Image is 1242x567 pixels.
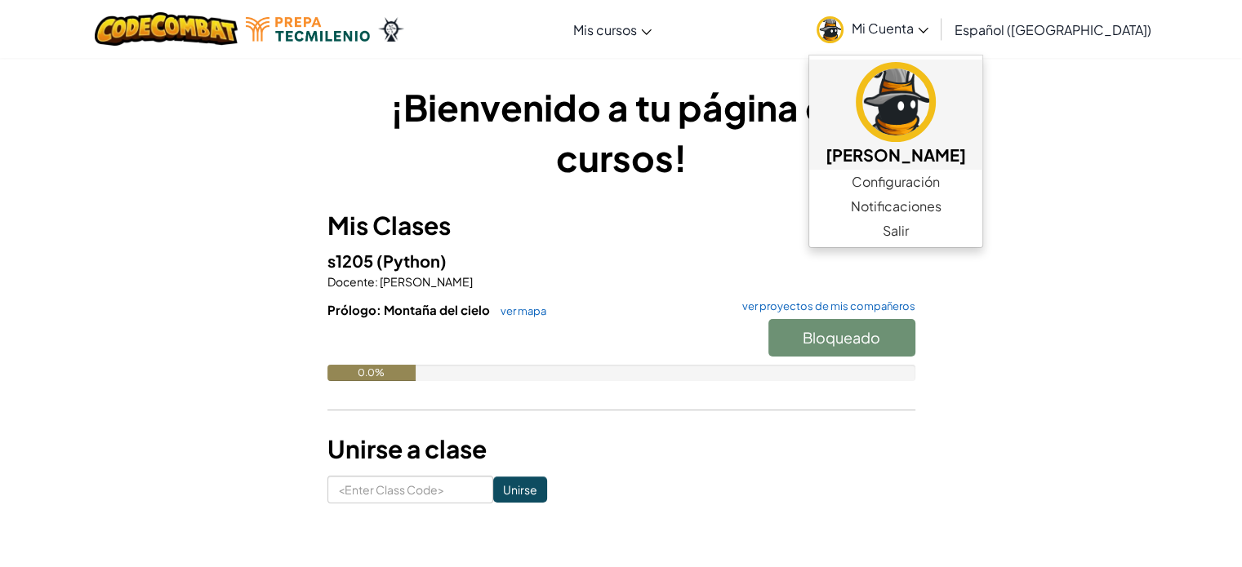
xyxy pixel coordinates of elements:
[246,17,370,42] img: Tecmilenio logo
[327,476,493,503] input: <Enter Class Code>
[852,20,928,37] span: Mi Cuenta
[734,301,915,312] a: ver proyectos de mis compañeros
[809,219,982,243] a: Salir
[493,476,547,503] input: Unirse
[492,304,546,317] a: ver mapa
[573,21,637,38] span: Mis cursos
[809,194,982,219] a: Notificaciones
[809,170,982,194] a: Configuración
[826,142,966,167] h5: [PERSON_NAME]
[327,250,376,271] span: s1205
[856,62,936,142] img: avatar
[375,274,378,289] span: :
[378,274,473,289] span: [PERSON_NAME]
[817,16,844,43] img: avatar
[808,3,937,55] a: Mi Cuenta
[809,60,982,170] a: [PERSON_NAME]
[327,302,492,317] span: Prólogo: Montaña del cielo
[565,7,660,51] a: Mis cursos
[327,274,375,289] span: Docente
[327,431,915,467] h3: Unirse a clase
[95,12,238,46] img: CodeCombat logo
[376,250,447,271] span: (Python)
[946,7,1160,51] a: Español ([GEOGRAPHIC_DATA])
[378,17,404,42] img: Ozaria
[851,197,942,216] span: Notificaciones
[327,207,915,244] h3: Mis Clases
[327,82,915,183] h1: ¡Bienvenido a tu página de cursos!
[955,21,1151,38] span: Español ([GEOGRAPHIC_DATA])
[327,365,416,381] div: 0.0%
